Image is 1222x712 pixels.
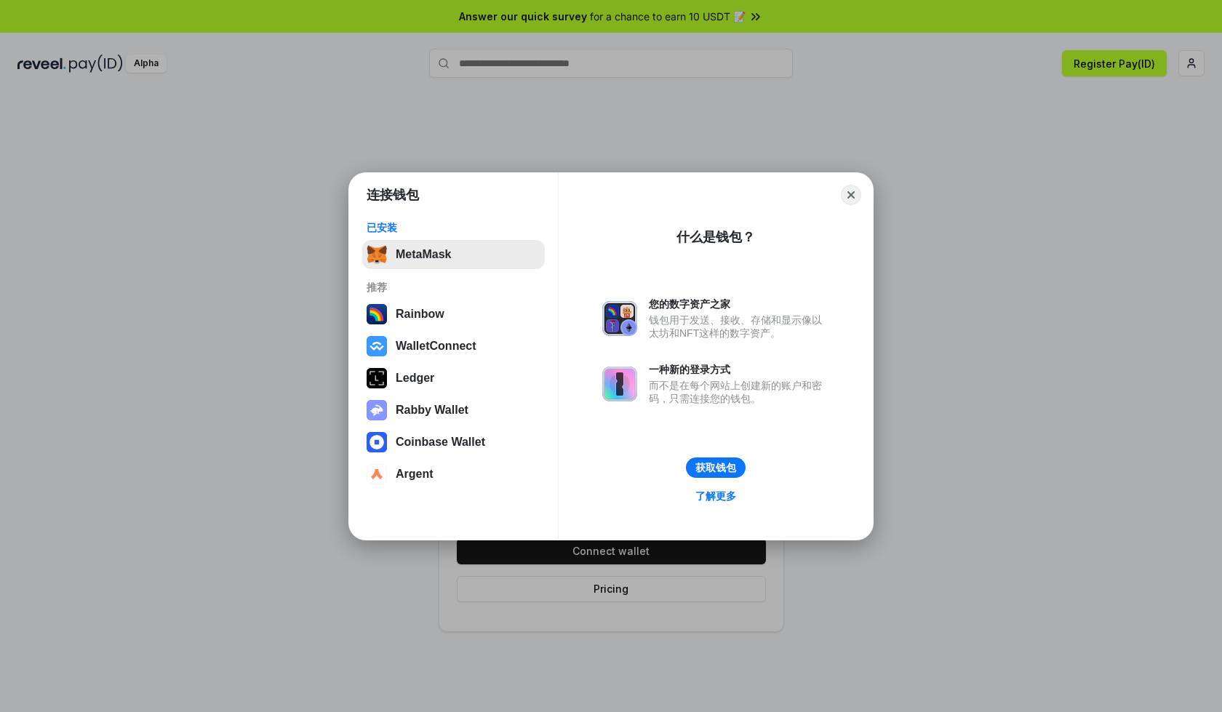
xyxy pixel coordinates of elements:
[362,428,545,457] button: Coinbase Wallet
[649,363,829,376] div: 一种新的登录方式
[396,308,444,321] div: Rainbow
[362,332,545,361] button: WalletConnect
[602,367,637,401] img: svg+xml,%3Csvg%20xmlns%3D%22http%3A%2F%2Fwww.w3.org%2F2000%2Fsvg%22%20fill%3D%22none%22%20viewBox...
[649,313,829,340] div: 钱包用于发送、接收、存储和显示像以太坊和NFT这样的数字资产。
[649,379,829,405] div: 而不是在每个网站上创建新的账户和密码，只需连接您的钱包。
[396,340,476,353] div: WalletConnect
[367,244,387,265] img: svg+xml,%3Csvg%20fill%3D%22none%22%20height%3D%2233%22%20viewBox%3D%220%200%2035%2033%22%20width%...
[396,436,485,449] div: Coinbase Wallet
[362,300,545,329] button: Rainbow
[676,228,755,246] div: 什么是钱包？
[367,336,387,356] img: svg+xml,%3Csvg%20width%3D%2228%22%20height%3D%2228%22%20viewBox%3D%220%200%2028%2028%22%20fill%3D...
[362,240,545,269] button: MetaMask
[695,461,736,474] div: 获取钱包
[396,404,468,417] div: Rabby Wallet
[396,468,434,481] div: Argent
[602,301,637,336] img: svg+xml,%3Csvg%20xmlns%3D%22http%3A%2F%2Fwww.w3.org%2F2000%2Fsvg%22%20fill%3D%22none%22%20viewBox...
[695,489,736,503] div: 了解更多
[686,457,746,478] button: 获取钱包
[841,185,861,205] button: Close
[367,464,387,484] img: svg+xml,%3Csvg%20width%3D%2228%22%20height%3D%2228%22%20viewBox%3D%220%200%2028%2028%22%20fill%3D...
[367,400,387,420] img: svg+xml,%3Csvg%20xmlns%3D%22http%3A%2F%2Fwww.w3.org%2F2000%2Fsvg%22%20fill%3D%22none%22%20viewBox...
[687,487,745,505] a: 了解更多
[367,221,540,234] div: 已安装
[367,281,540,294] div: 推荐
[367,186,419,204] h1: 连接钱包
[649,297,829,311] div: 您的数字资产之家
[367,432,387,452] img: svg+xml,%3Csvg%20width%3D%2228%22%20height%3D%2228%22%20viewBox%3D%220%200%2028%2028%22%20fill%3D...
[367,304,387,324] img: svg+xml,%3Csvg%20width%3D%22120%22%20height%3D%22120%22%20viewBox%3D%220%200%20120%20120%22%20fil...
[362,460,545,489] button: Argent
[396,248,451,261] div: MetaMask
[362,396,545,425] button: Rabby Wallet
[362,364,545,393] button: Ledger
[367,368,387,388] img: svg+xml,%3Csvg%20xmlns%3D%22http%3A%2F%2Fwww.w3.org%2F2000%2Fsvg%22%20width%3D%2228%22%20height%3...
[396,372,434,385] div: Ledger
